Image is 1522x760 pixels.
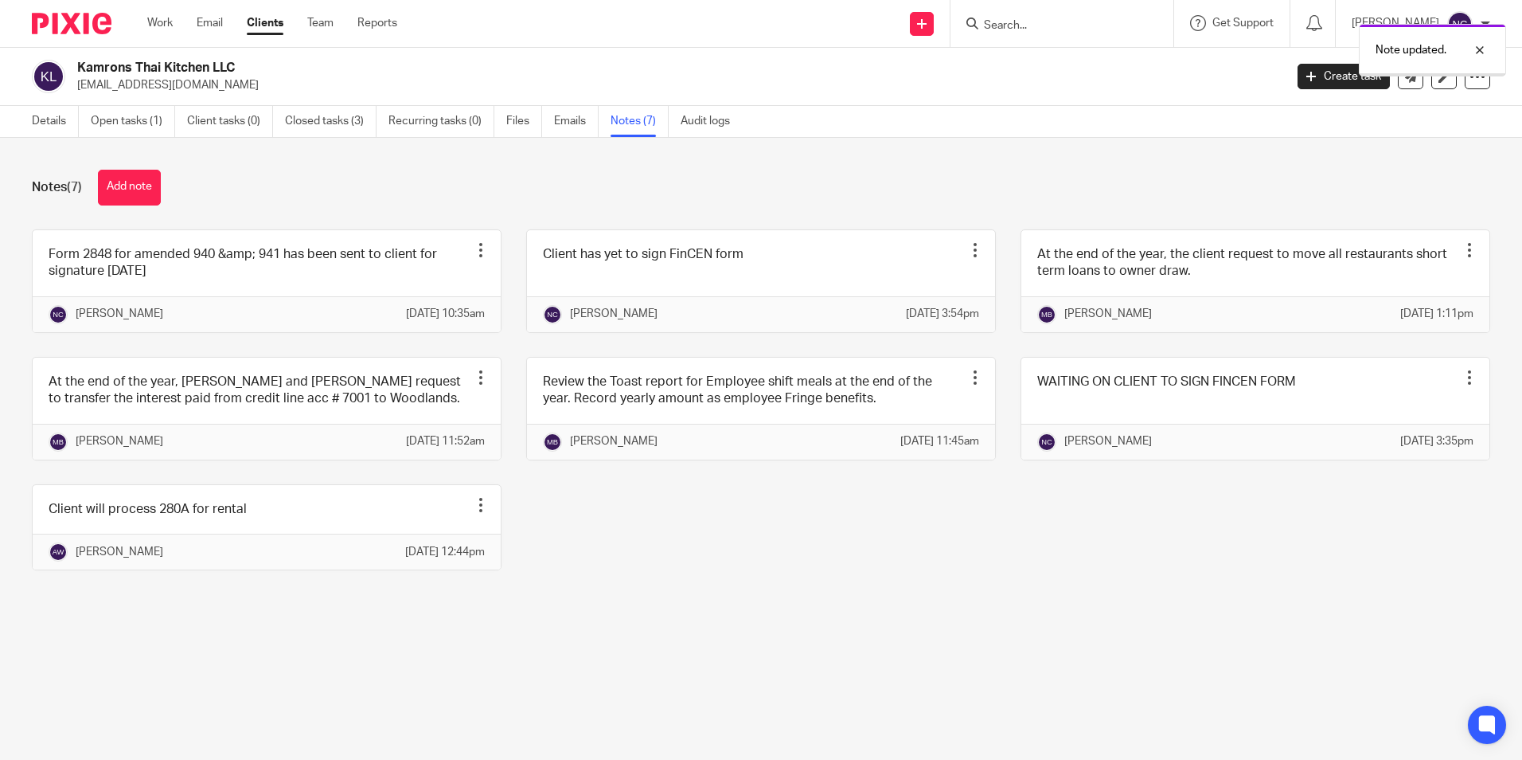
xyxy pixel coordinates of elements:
p: [PERSON_NAME] [76,306,163,322]
span: (7) [67,181,82,194]
p: [PERSON_NAME] [76,544,163,560]
a: Files [506,106,542,137]
p: [DATE] 12:44pm [405,544,485,560]
h2: Kamrons Thai Kitchen LLC [77,60,1034,76]
img: Pixie [32,13,111,34]
p: [DATE] 11:52am [406,433,485,449]
p: [PERSON_NAME] [1064,433,1152,449]
img: svg%3E [32,60,65,93]
a: Create task [1298,64,1390,89]
a: Details [32,106,79,137]
a: Clients [247,15,283,31]
h1: Notes [32,179,82,196]
p: [DATE] 3:54pm [906,306,979,322]
p: [PERSON_NAME] [570,306,658,322]
a: Work [147,15,173,31]
a: Team [307,15,334,31]
img: svg%3E [1447,11,1473,37]
img: svg%3E [543,305,562,324]
a: Emails [554,106,599,137]
a: Recurring tasks (0) [388,106,494,137]
a: Client tasks (0) [187,106,273,137]
p: [PERSON_NAME] [1064,306,1152,322]
p: [DATE] 10:35am [406,306,485,322]
img: svg%3E [1037,305,1056,324]
button: Add note [98,170,161,206]
img: svg%3E [543,433,562,452]
a: Email [197,15,223,31]
p: Note updated. [1376,42,1446,58]
p: [EMAIL_ADDRESS][DOMAIN_NAME] [77,77,1274,93]
p: [DATE] 1:11pm [1400,306,1473,322]
p: [DATE] 11:45am [900,433,979,449]
img: svg%3E [49,305,68,324]
a: Open tasks (1) [91,106,175,137]
a: Closed tasks (3) [285,106,377,137]
img: svg%3E [49,543,68,562]
img: svg%3E [49,433,68,452]
a: Notes (7) [611,106,669,137]
p: [DATE] 3:35pm [1400,433,1473,449]
p: [PERSON_NAME] [570,433,658,449]
p: [PERSON_NAME] [76,433,163,449]
img: svg%3E [1037,433,1056,452]
a: Reports [357,15,397,31]
a: Audit logs [681,106,742,137]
